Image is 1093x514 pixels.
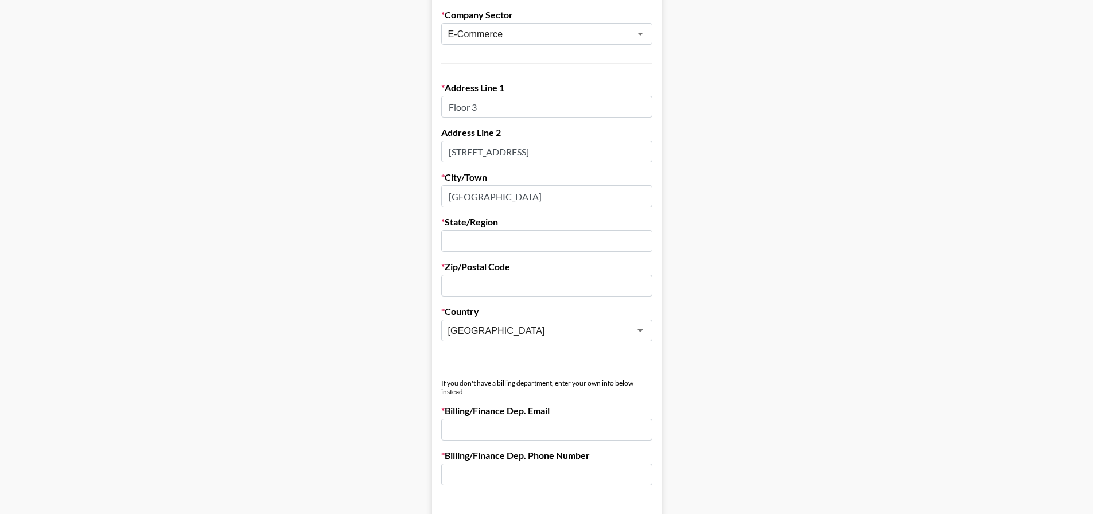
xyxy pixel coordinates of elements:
label: Company Sector [441,9,652,21]
label: Billing/Finance Dep. Email [441,405,652,416]
label: Address Line 2 [441,127,652,138]
button: Open [632,322,648,338]
label: Address Line 1 [441,82,652,94]
label: Country [441,306,652,317]
label: Zip/Postal Code [441,261,652,272]
label: City/Town [441,172,652,183]
div: If you don't have a billing department, enter your own info below instead. [441,379,652,396]
button: Open [632,26,648,42]
label: Billing/Finance Dep. Phone Number [441,450,652,461]
label: State/Region [441,216,652,228]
